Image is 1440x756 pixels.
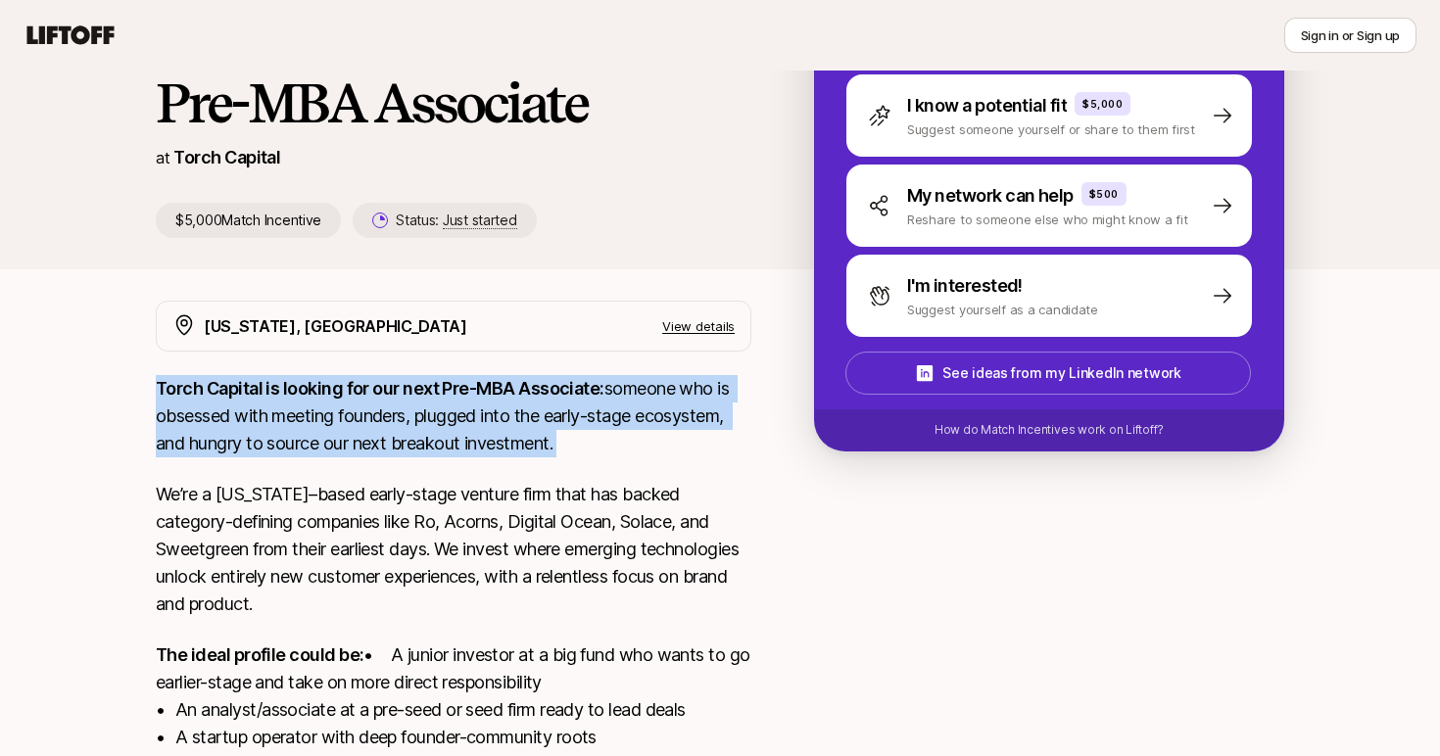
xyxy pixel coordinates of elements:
[156,145,169,170] p: at
[156,203,341,238] p: $5,000 Match Incentive
[156,73,751,132] h1: Pre-MBA Associate
[935,421,1164,439] p: How do Match Incentives work on Liftoff?
[845,352,1251,395] button: See ideas from my LinkedIn network
[907,92,1067,119] p: I know a potential fit
[907,300,1098,319] p: Suggest yourself as a candidate
[156,481,751,618] p: We’re a [US_STATE]–based early-stage venture firm that has backed category-defining companies lik...
[942,361,1180,385] p: See ideas from my LinkedIn network
[173,147,280,167] a: Torch Capital
[204,313,467,339] p: [US_STATE], [GEOGRAPHIC_DATA]
[907,182,1074,210] p: My network can help
[156,644,363,665] strong: The ideal profile could be:
[156,378,604,399] strong: Torch Capital is looking for our next Pre-MBA Associate:
[907,272,1023,300] p: I'm interested!
[907,119,1195,139] p: Suggest someone yourself or share to them first
[396,209,516,232] p: Status:
[1089,186,1119,202] p: $500
[662,316,735,336] p: View details
[1082,96,1123,112] p: $5,000
[156,375,751,457] p: someone who is obsessed with meeting founders, plugged into the early-stage ecosystem, and hungry...
[907,210,1188,229] p: Reshare to someone else who might know a fit
[443,212,517,229] span: Just started
[1284,18,1416,53] button: Sign in or Sign up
